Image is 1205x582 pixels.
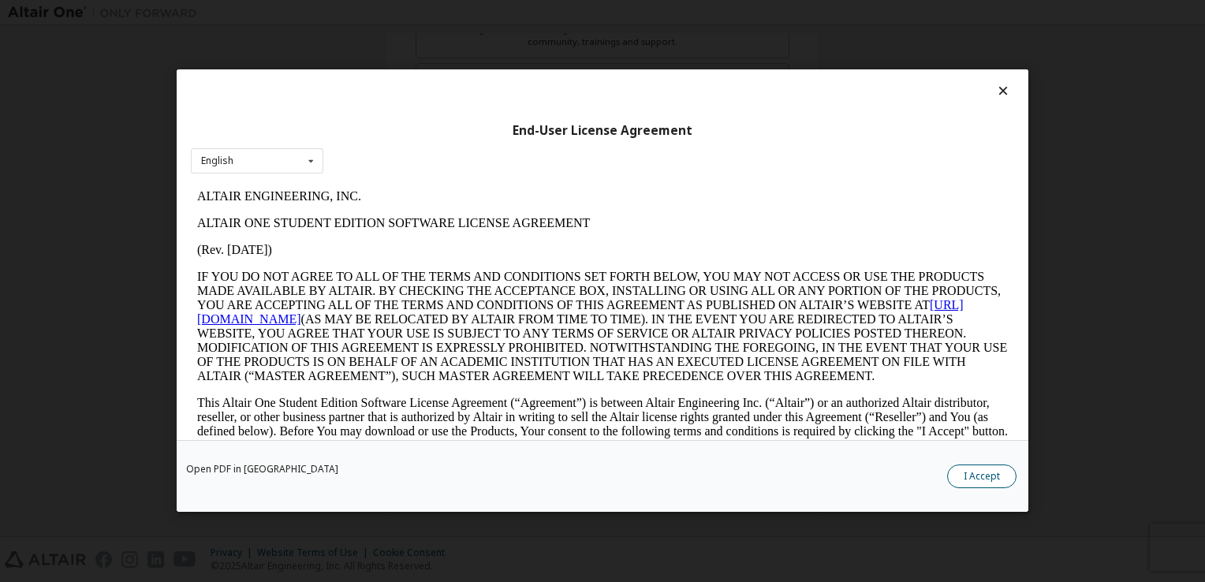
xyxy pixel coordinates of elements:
[6,6,817,21] p: ALTAIR ENGINEERING, INC.
[6,87,817,200] p: IF YOU DO NOT AGREE TO ALL OF THE TERMS AND CONDITIONS SET FORTH BELOW, YOU MAY NOT ACCESS OR USE...
[201,156,233,166] div: English
[186,465,338,475] a: Open PDF in [GEOGRAPHIC_DATA]
[6,33,817,47] p: ALTAIR ONE STUDENT EDITION SOFTWARE LICENSE AGREEMENT
[6,213,817,270] p: This Altair One Student Edition Software License Agreement (“Agreement”) is between Altair Engine...
[191,123,1014,139] div: End-User License Agreement
[947,465,1017,489] button: I Accept
[6,115,773,143] a: [URL][DOMAIN_NAME]
[6,60,817,74] p: (Rev. [DATE])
